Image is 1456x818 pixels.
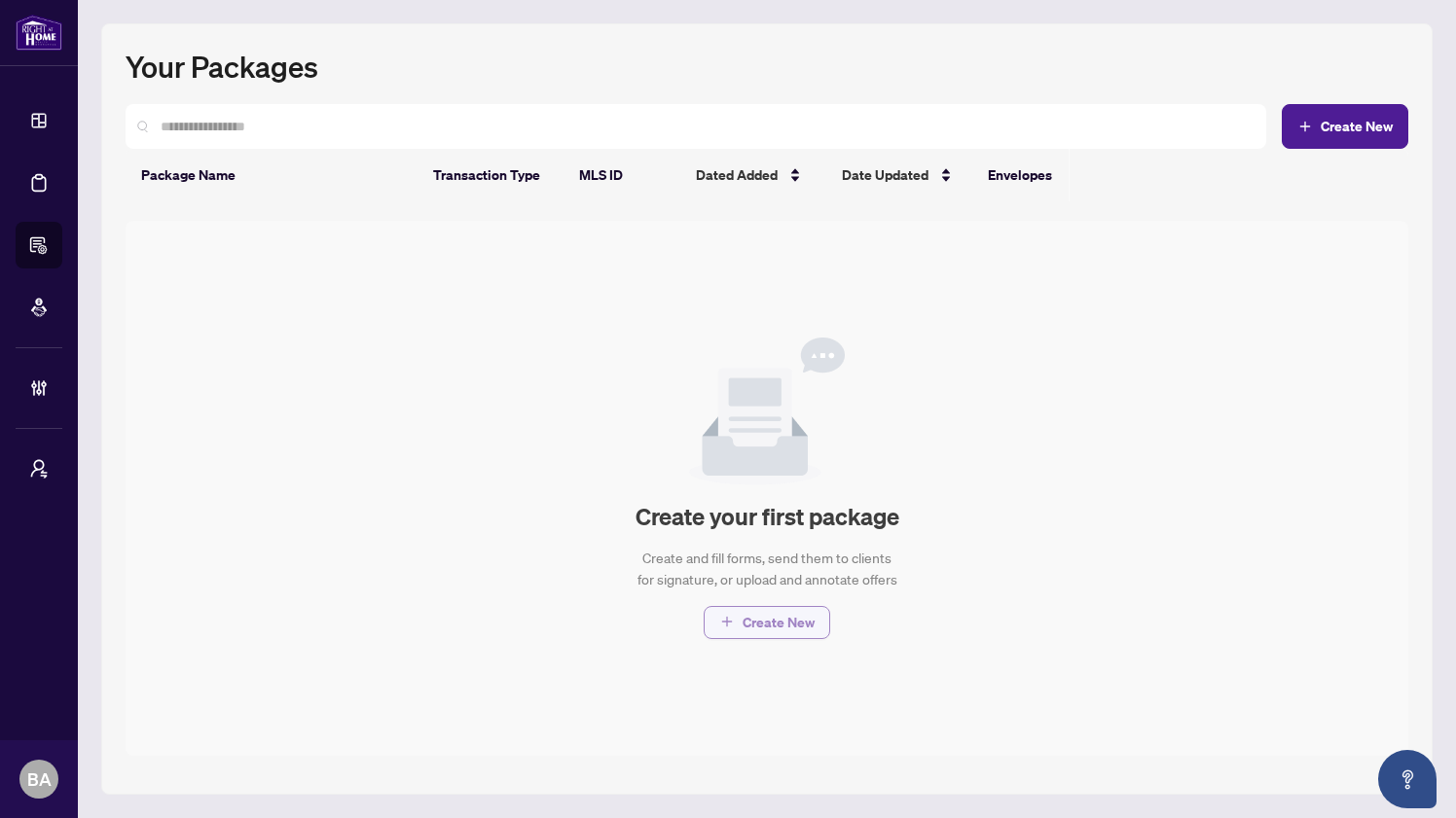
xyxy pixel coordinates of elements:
[689,338,845,485] img: Null State Icon
[1321,120,1393,133] span: Create New
[636,548,899,590] div: Create and fill forms, send them to clients for signature, or upload and annotate offers
[1282,104,1408,149] button: Create New
[29,459,49,479] span: user-switch
[972,149,1070,201] th: Envelopes
[696,164,778,186] span: Dated Added
[126,48,1408,85] h1: Your Packages
[16,15,62,51] img: logo
[680,149,826,201] th: Dated Added
[1378,750,1437,808] button: Open asap
[743,607,815,638] span: Create New
[126,149,418,201] th: Package Name
[636,501,899,532] h2: Create your first package
[418,149,564,201] th: Transaction Type
[842,164,928,186] span: Date Updated
[704,606,830,639] button: Create New
[826,149,972,201] th: Date Updated
[27,765,52,793] span: BA
[564,149,680,201] th: MLS ID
